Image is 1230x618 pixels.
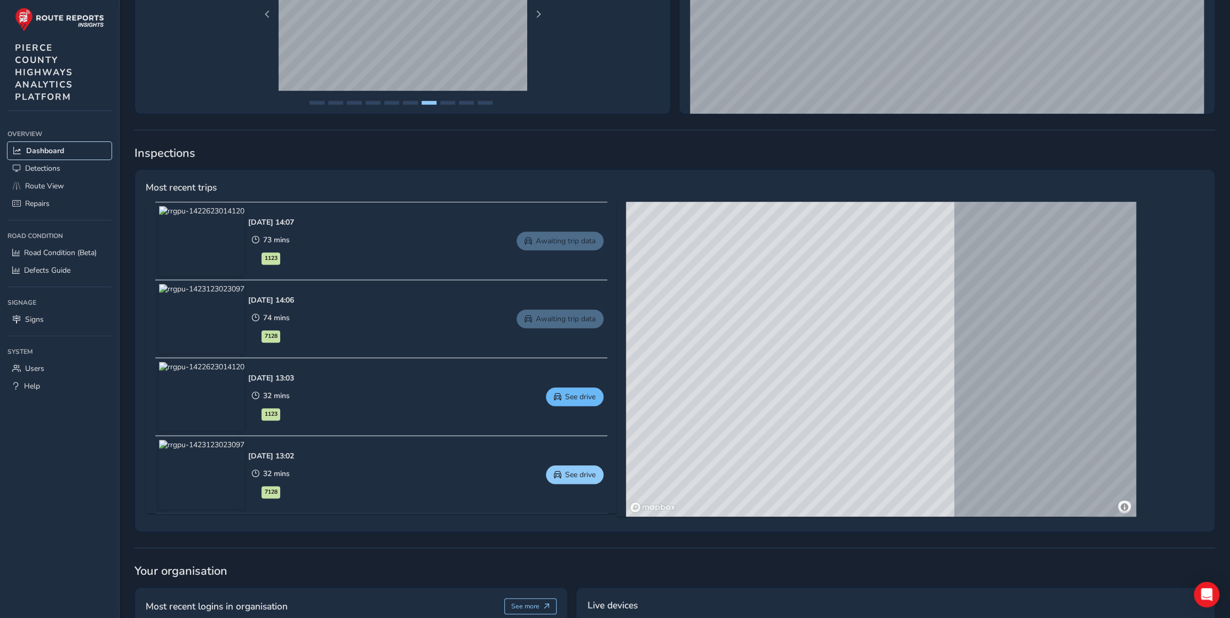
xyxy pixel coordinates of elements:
span: See drive [565,470,596,480]
img: rrgpu-1422623014120 [159,362,244,431]
a: Awaiting trip data [517,232,604,250]
a: Repairs [7,195,112,212]
span: Detections [25,163,60,173]
a: Dashboard [7,142,112,160]
div: [DATE] 13:02 [248,451,294,461]
button: Page 3 [347,101,362,105]
span: 1123 [265,254,277,263]
span: Users [25,363,44,374]
div: [DATE] 14:06 [248,295,294,305]
span: Repairs [25,199,50,209]
span: See more [511,602,539,611]
span: Most recent trips [146,180,217,194]
span: Defects Guide [24,265,70,275]
a: Signs [7,311,112,328]
a: Help [7,377,112,395]
div: System [7,344,112,360]
button: Page 9 [459,101,474,105]
img: rrgpu-1423123023097 [159,284,244,353]
span: 74 mins [263,313,290,323]
button: Page 2 [328,101,343,105]
span: See drive [565,392,596,402]
button: See drive [546,387,604,406]
button: Next Page [531,7,546,22]
span: Live devices [587,598,637,612]
button: Page 4 [366,101,380,105]
button: Previous Page [260,7,275,22]
span: Help [24,381,40,391]
a: Awaiting trip data [517,310,604,328]
div: Overview [7,126,112,142]
span: 73 mins [263,235,290,245]
button: Page 5 [384,101,399,105]
a: Defects Guide [7,262,112,279]
img: rrgpu-1423123023097 [159,440,244,509]
a: Detections [7,160,112,177]
div: [DATE] 14:07 [248,217,294,227]
img: rr logo [15,7,104,31]
button: Page 1 [310,101,324,105]
span: Inspections [134,145,1215,161]
button: Page 10 [478,101,493,105]
span: PIERCE COUNTY HIGHWAYS ANALYTICS PLATFORM [15,42,73,103]
span: 1123 [265,410,277,418]
span: 7128 [265,488,277,496]
a: Users [7,360,112,377]
button: See drive [546,465,604,484]
a: Road Condition (Beta) [7,244,112,262]
span: Road Condition (Beta) [24,248,97,258]
div: Signage [7,295,112,311]
span: Dashboard [26,146,64,156]
div: Open Intercom Messenger [1194,582,1219,607]
span: 32 mins [263,391,290,401]
button: Page 7 [422,101,437,105]
a: Route View [7,177,112,195]
div: Road Condition [7,228,112,244]
button: Page 6 [403,101,418,105]
span: 7128 [265,332,277,340]
span: Most recent logins in organisation [146,599,288,613]
div: [DATE] 13:03 [248,373,294,383]
span: Signs [25,314,44,324]
button: See more [504,598,557,614]
button: Page 8 [440,101,455,105]
span: 32 mins [263,469,290,479]
img: rrgpu-1422623014120 [159,206,244,275]
span: Route View [25,181,64,191]
span: Your organisation [134,563,1215,579]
